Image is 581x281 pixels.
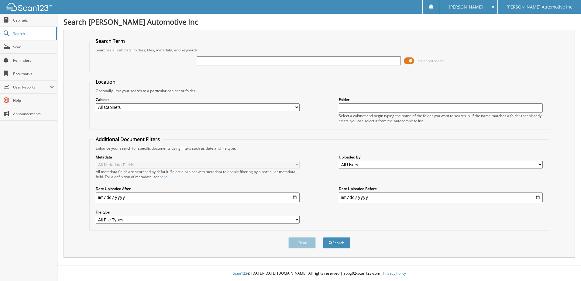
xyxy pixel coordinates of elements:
[13,98,54,103] span: Help
[13,44,54,50] span: Scan
[96,193,300,202] input: start
[93,88,546,93] div: Optionally limit your search to a particular cabinet or folder
[288,237,316,248] button: Clear
[93,136,163,143] legend: Additional Document Filters
[64,17,575,27] h1: Search [PERSON_NAME] Automotive Inc
[13,18,54,23] span: Cabinets
[339,186,543,191] label: Date Uploaded Before
[96,169,300,179] div: All metadata fields are searched by default. Select a cabinet with metadata to enable filtering b...
[383,271,406,276] a: Privacy Policy
[551,252,581,281] iframe: Chat Widget
[13,58,54,63] span: Reminders
[13,111,54,116] span: Announcements
[339,97,543,102] label: Folder
[233,271,247,276] span: Scan123
[13,85,50,90] span: User Reports
[323,237,350,248] button: Search
[93,146,546,151] div: Enhance your search for specific documents using filters such as date and file type.
[93,38,128,44] legend: Search Term
[93,78,119,85] legend: Location
[160,174,167,179] a: here
[339,113,543,123] div: Select a cabinet and begin typing the name of the folder you want to search in. If the name match...
[96,210,300,215] label: File type
[507,5,572,9] span: [PERSON_NAME] Automotive Inc
[93,47,546,53] div: Searches all cabinets, folders, files, metadata, and keywords
[57,266,581,281] div: © [DATE]-[DATE] [DOMAIN_NAME]. All rights reserved | appg02-scan123-com |
[339,193,543,202] input: end
[418,59,445,63] span: Advanced Search
[339,154,543,160] label: Uploaded By
[96,186,300,191] label: Date Uploaded After
[96,154,300,160] label: Metadata
[6,3,52,11] img: scan123-logo-white.svg
[96,97,300,102] label: Cabinet
[13,71,54,76] span: Bookmarks
[449,5,483,9] span: [PERSON_NAME]
[13,31,53,36] span: Search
